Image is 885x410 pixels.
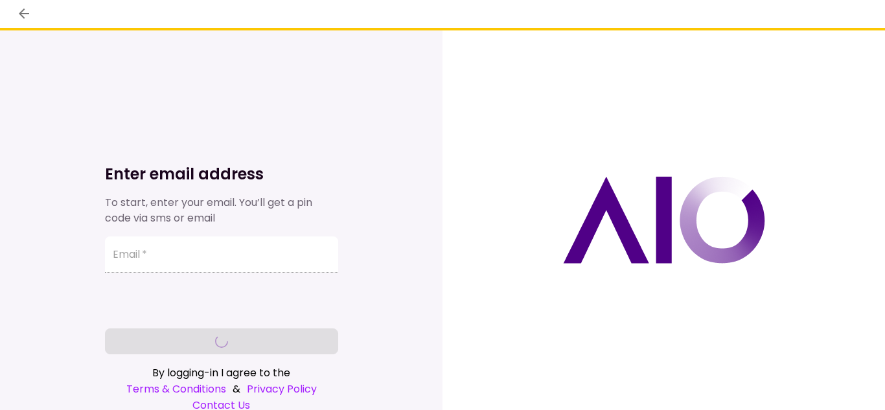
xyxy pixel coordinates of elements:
[105,381,338,397] div: &
[247,381,317,397] a: Privacy Policy
[126,381,226,397] a: Terms & Conditions
[13,3,35,25] button: back
[105,195,338,226] div: To start, enter your email. You’ll get a pin code via sms or email
[105,365,338,381] div: By logging-in I agree to the
[563,176,765,264] img: AIO logo
[105,164,338,185] h1: Enter email address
